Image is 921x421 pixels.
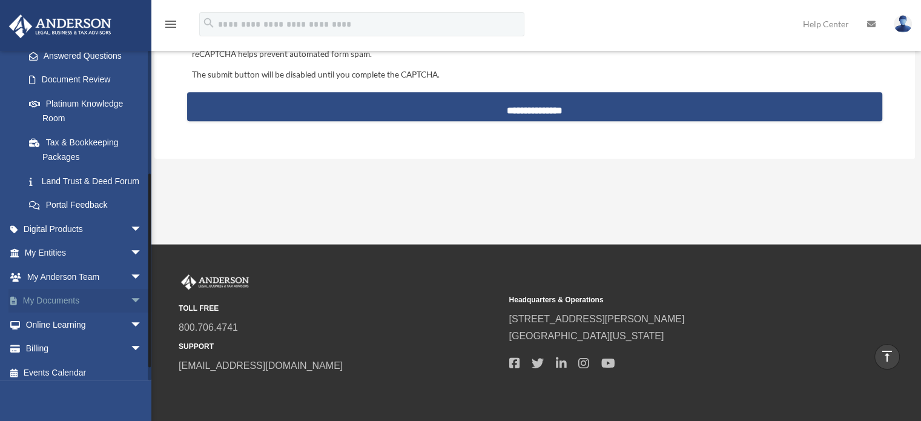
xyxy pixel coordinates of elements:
a: menu [163,21,178,31]
div: The submit button will be disabled until you complete the CAPTCHA. [187,68,882,82]
a: Events Calendar [8,360,160,385]
span: arrow_drop_down [130,265,154,290]
small: Headquarters & Operations [509,294,830,307]
small: TOLL FREE [179,302,500,315]
a: Portal Feedback [17,193,160,217]
span: arrow_drop_down [130,337,154,362]
a: [GEOGRAPHIC_DATA][US_STATE] [509,331,664,341]
a: My Anderson Teamarrow_drop_down [8,265,160,289]
a: Billingarrow_drop_down [8,337,160,361]
span: arrow_drop_down [130,313,154,337]
a: Answered Questions [17,44,160,68]
i: menu [163,17,178,31]
a: vertical_align_top [874,344,900,370]
i: search [202,16,216,30]
a: [EMAIL_ADDRESS][DOMAIN_NAME] [179,360,343,371]
a: Online Learningarrow_drop_down [8,313,160,337]
img: User Pic [894,15,912,33]
a: Digital Productsarrow_drop_down [8,217,160,241]
a: Tax & Bookkeeping Packages [17,130,160,169]
a: Platinum Knowledge Room [17,91,160,130]
i: vertical_align_top [880,349,894,363]
a: [STREET_ADDRESS][PERSON_NAME] [509,314,684,324]
a: Land Trust & Deed Forum [17,169,160,193]
a: 800.706.4741 [179,322,238,333]
span: arrow_drop_down [130,217,154,242]
span: arrow_drop_down [130,241,154,266]
img: Anderson Advisors Platinum Portal [179,274,251,290]
a: Document Review [17,68,154,92]
a: My Documentsarrow_drop_down [8,289,160,313]
a: My Entitiesarrow_drop_down [8,241,160,265]
div: reCAPTCHA helps prevent automated form spam. [187,47,882,62]
span: arrow_drop_down [130,289,154,314]
small: SUPPORT [179,340,500,353]
img: Anderson Advisors Platinum Portal [5,15,115,38]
